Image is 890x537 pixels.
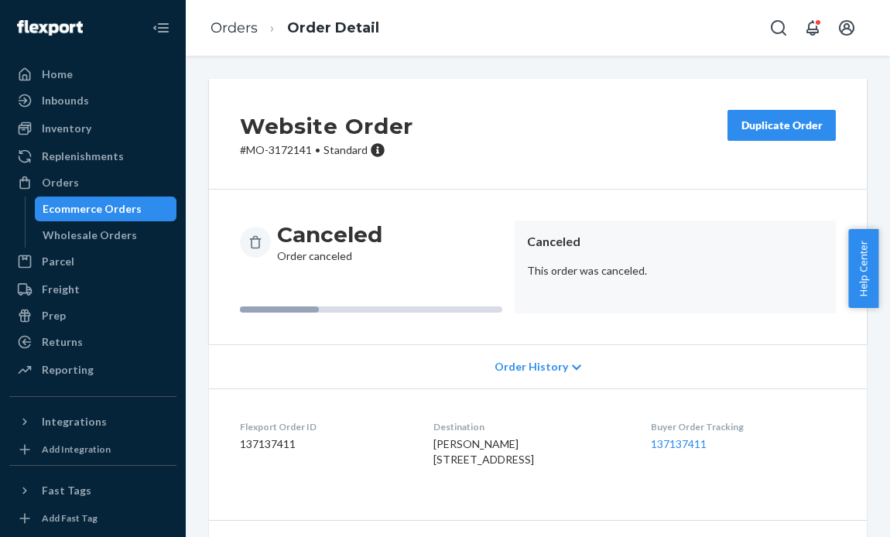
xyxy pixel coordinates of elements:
a: Add Integration [9,440,176,459]
div: Order canceled [277,221,382,264]
dt: Buyer Order Tracking [651,420,836,433]
h2: Website Order [240,110,413,142]
button: Open account menu [831,12,862,43]
div: Freight [42,282,80,297]
a: Replenishments [9,144,176,169]
a: Order Detail [287,19,379,36]
button: Open Search Box [763,12,794,43]
div: Integrations [42,414,107,429]
div: Replenishments [42,149,124,164]
div: Fast Tags [42,483,91,498]
p: This order was canceled. [527,263,823,279]
div: Reporting [42,362,94,378]
a: Ecommerce Orders [35,197,177,221]
p: # MO-3172141 [240,142,413,158]
div: Inbounds [42,93,89,108]
header: Canceled [527,233,823,251]
a: 137137411 [651,437,707,450]
dd: 137137411 [240,436,409,452]
span: Order History [495,359,568,375]
button: Open notifications [797,12,828,43]
span: [PERSON_NAME] [STREET_ADDRESS] [433,437,534,466]
button: Duplicate Order [727,110,836,141]
div: Parcel [42,254,74,269]
div: Add Integration [42,443,111,456]
a: Freight [9,277,176,302]
a: Home [9,62,176,87]
a: Wholesale Orders [35,223,177,248]
div: Home [42,67,73,82]
a: Prep [9,303,176,328]
img: Flexport logo [17,20,83,36]
a: Orders [211,19,258,36]
span: Standard [323,143,368,156]
a: Returns [9,330,176,354]
dt: Destination [433,420,626,433]
span: • [315,143,320,156]
div: Wholesale Orders [43,227,137,243]
a: Orders [9,170,176,195]
a: Inbounds [9,88,176,113]
a: Parcel [9,249,176,274]
div: Duplicate Order [741,118,823,133]
div: Add Fast Tag [42,511,98,525]
div: Prep [42,308,66,323]
div: Inventory [42,121,91,136]
div: Returns [42,334,83,350]
button: Help Center [848,229,878,308]
div: Orders [42,175,79,190]
dt: Flexport Order ID [240,420,409,433]
button: Fast Tags [9,478,176,503]
div: Ecommerce Orders [43,201,142,217]
button: Integrations [9,409,176,434]
ol: breadcrumbs [198,5,392,51]
h3: Canceled [277,221,382,248]
a: Inventory [9,116,176,141]
button: Close Navigation [145,12,176,43]
iframe: Opens a widget where you can chat to one of our agents [792,491,875,529]
a: Reporting [9,357,176,382]
a: Add Fast Tag [9,509,176,528]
